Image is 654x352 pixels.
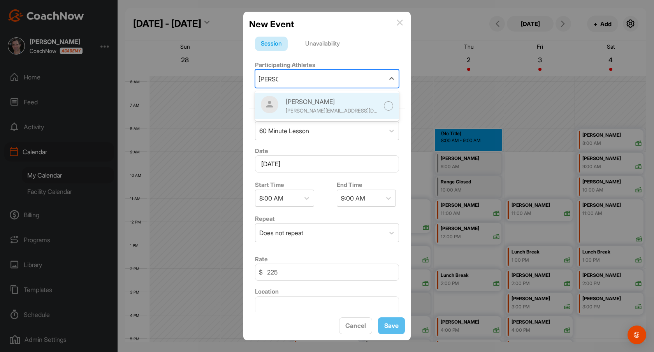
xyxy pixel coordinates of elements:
[255,181,284,188] label: Start Time
[341,194,365,203] div: 9:00 AM
[255,264,399,281] input: 0
[259,194,283,203] div: 8:00 AM
[286,107,379,115] div: [PERSON_NAME][EMAIL_ADDRESS][DOMAIN_NAME]
[628,326,646,344] div: Open Intercom Messenger
[255,288,279,295] label: Location
[286,97,379,106] div: [PERSON_NAME]
[255,37,288,51] div: Session
[249,18,294,31] h2: New Event
[255,147,268,155] label: Date
[337,181,362,188] label: End Time
[255,90,399,100] div: + Invite New Athlete
[397,19,403,26] img: info
[259,268,263,277] span: $
[261,96,278,113] img: default-ef6cabf814de5a2bf16c804365e32c732080f9872bdf737d349900a9daf73cf9.png
[255,155,399,172] input: Select Date
[255,61,315,69] label: Participating Athletes
[384,322,399,329] span: Save
[299,37,346,51] div: Unavailability
[339,317,372,334] button: Cancel
[255,255,268,263] label: Rate
[259,228,303,238] div: Does not repeat
[255,215,275,222] label: Repeat
[345,322,366,329] span: Cancel
[259,126,309,136] div: 60 Minute Lesson
[378,317,405,334] button: Save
